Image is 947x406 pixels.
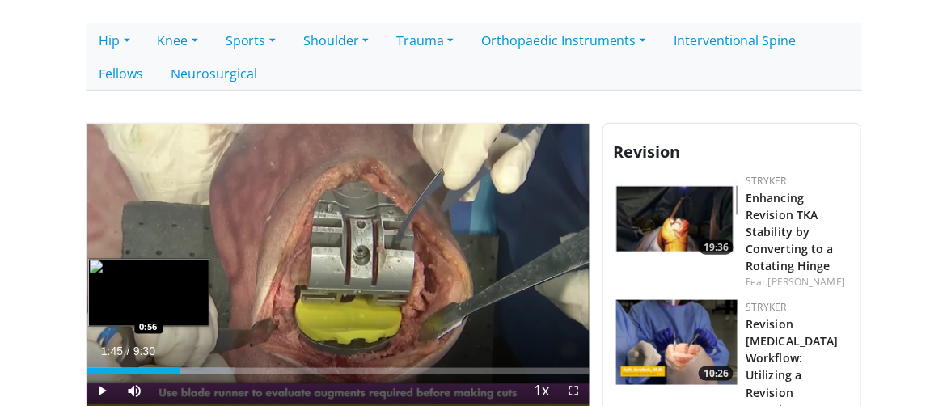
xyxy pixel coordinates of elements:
[144,23,212,57] a: Knee
[616,174,738,259] a: 19:36
[768,275,845,289] a: [PERSON_NAME]
[86,23,144,57] a: Hip
[86,57,158,91] a: Fellows
[699,240,734,255] span: 19:36
[383,23,467,57] a: Trauma
[101,345,123,357] span: 1:45
[290,23,383,57] a: Shoulder
[699,366,734,381] span: 10:26
[660,23,810,57] a: Interventional Spine
[127,345,130,357] span: /
[613,141,680,163] span: Revision
[616,174,738,259] img: ed1baf99-82f9-4fc0-888a-9512c9d6649f.150x105_q85_crop-smart_upscale.jpg
[746,275,848,290] div: Feat.
[133,345,155,357] span: 9:30
[467,23,660,57] a: Orthopaedic Instruments
[87,368,590,374] div: Progress Bar
[616,300,738,385] a: 10:26
[746,174,786,188] a: Stryker
[212,23,290,57] a: Sports
[746,190,834,273] a: Enhancing Revision TKA Stability by Converting to a Rotating Hinge
[746,300,786,314] a: Stryker
[158,57,272,91] a: Neurosurgical
[88,259,209,327] img: image.jpeg
[616,300,738,385] img: f0308e9a-ff50-4b64-b2cd-b97fc4ddd6a9.png.150x105_q85_crop-smart_upscale.png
